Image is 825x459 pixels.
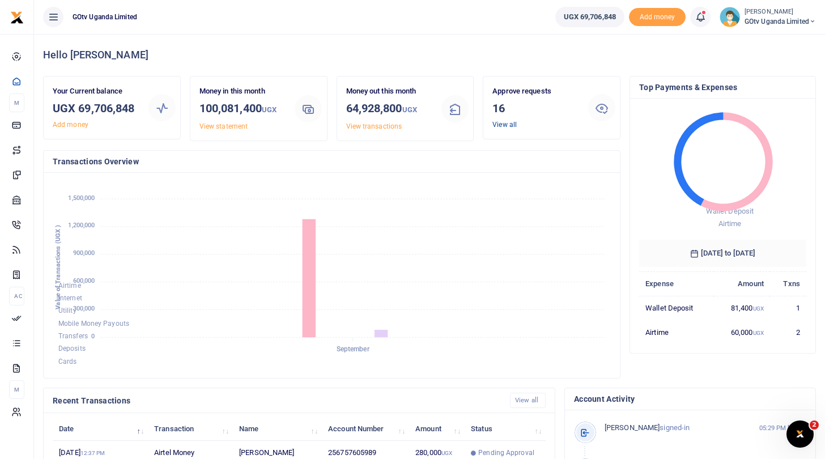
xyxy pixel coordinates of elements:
[199,122,248,130] a: View statement
[574,393,806,405] h4: Account Activity
[720,7,816,27] a: profile-user [PERSON_NAME] GOtv Uganda Limited
[322,416,409,441] th: Account Number: activate to sort column ascending
[551,7,629,27] li: Wallet ballance
[402,105,417,114] small: UGX
[346,86,433,97] p: Money out this month
[770,296,806,320] td: 1
[9,93,24,112] li: M
[68,12,142,22] span: GOtv Uganda Limited
[629,8,686,27] li: Toup your wallet
[58,345,86,353] span: Deposits
[199,100,286,118] h3: 100,081,400
[492,86,579,97] p: Approve requests
[810,420,819,430] span: 2
[73,250,95,257] tspan: 900,000
[510,393,546,408] a: View all
[346,100,433,118] h3: 64,928,800
[629,12,686,20] a: Add money
[786,420,814,448] iframe: Intercom live chat
[53,416,148,441] th: Date: activate to sort column descending
[492,100,579,117] h3: 16
[745,16,816,27] span: GOtv Uganda Limited
[337,346,370,354] tspan: September
[58,320,129,328] span: Mobile Money Payouts
[80,450,105,456] small: 12:37 PM
[58,332,88,340] span: Transfers
[9,287,24,305] li: Ac
[53,155,611,168] h4: Transactions Overview
[58,358,77,365] span: Cards
[68,222,95,229] tspan: 1,200,000
[718,219,742,228] span: Airtime
[714,296,770,320] td: 81,400
[492,121,517,129] a: View all
[10,11,24,24] img: logo-small
[55,225,62,309] text: Value of Transactions (UGX )
[745,7,816,17] small: [PERSON_NAME]
[639,296,714,320] td: Wallet Deposit
[73,305,95,312] tspan: 300,000
[465,416,546,441] th: Status: activate to sort column ascending
[605,422,756,434] p: signed-in
[639,271,714,296] th: Expense
[53,394,501,407] h4: Recent Transactions
[68,194,95,202] tspan: 1,500,000
[58,282,81,290] span: Airtime
[409,416,465,441] th: Amount: activate to sort column ascending
[770,320,806,344] td: 2
[759,423,807,433] small: 05:29 PM [DATE]
[53,100,139,117] h3: UGX 69,706,848
[564,11,616,23] span: UGX 69,706,848
[73,277,95,284] tspan: 600,000
[346,122,402,130] a: View transactions
[91,333,95,340] tspan: 0
[639,240,806,267] h6: [DATE] to [DATE]
[639,320,714,344] td: Airtime
[714,271,770,296] th: Amount
[720,7,740,27] img: profile-user
[753,330,764,336] small: UGX
[714,320,770,344] td: 60,000
[605,423,660,432] span: [PERSON_NAME]
[10,12,24,21] a: logo-small logo-large logo-large
[555,7,624,27] a: UGX 69,706,848
[262,105,277,114] small: UGX
[58,307,76,315] span: Utility
[706,207,754,215] span: Wallet Deposit
[639,81,806,93] h4: Top Payments & Expenses
[53,121,88,129] a: Add money
[770,271,806,296] th: Txns
[53,86,139,97] p: Your Current balance
[753,305,764,312] small: UGX
[9,380,24,399] li: M
[629,8,686,27] span: Add money
[233,416,322,441] th: Name: activate to sort column ascending
[58,294,82,302] span: Internet
[43,49,816,61] h4: Hello [PERSON_NAME]
[199,86,286,97] p: Money in this month
[148,416,233,441] th: Transaction: activate to sort column ascending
